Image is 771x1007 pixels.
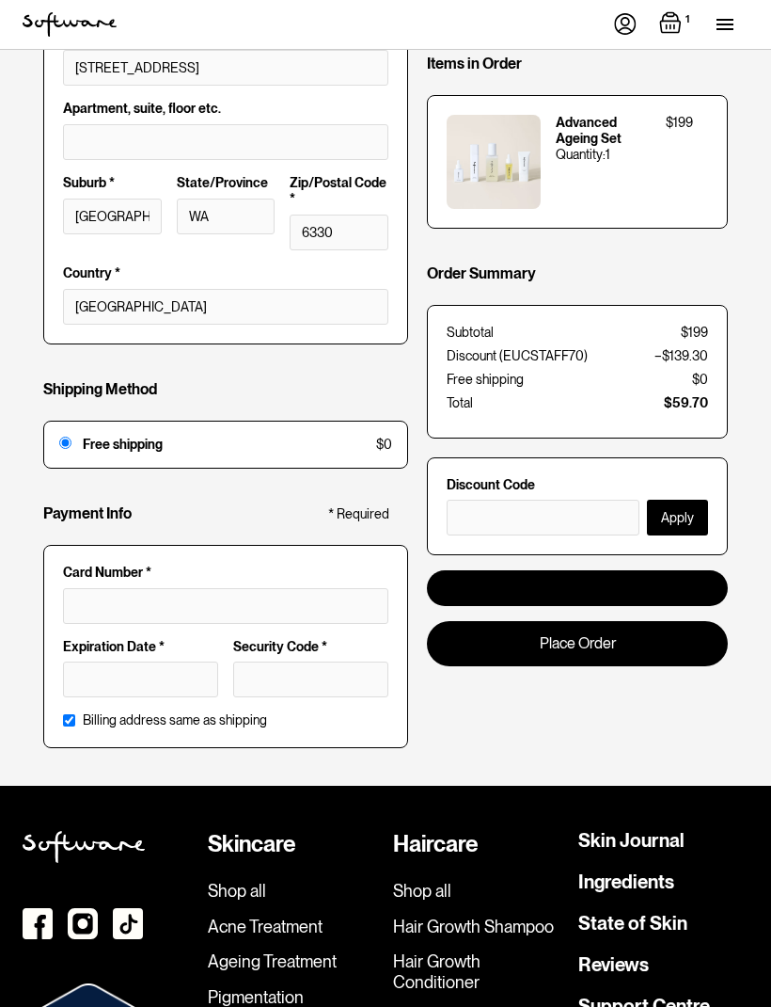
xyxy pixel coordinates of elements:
div: Total [447,395,473,411]
img: TikTok Icon [113,908,143,939]
div: $199 [666,115,693,131]
img: Facebook icon [23,908,53,939]
div: −$139.30 [654,348,708,364]
input: Free shipping$0 [59,437,71,449]
h4: Items in Order [427,55,522,72]
img: Software Logo [23,12,117,37]
label: Billing address same as shipping [83,712,267,728]
a: Skin Journal [578,831,684,850]
div: $0 [692,372,708,388]
label: Zip/Postal Code * [290,175,388,207]
button: Apply Discount [647,500,708,535]
a: Ingredients [578,872,674,891]
a: Shop all [393,881,563,902]
iframe: Secure expiration date input frame [75,670,206,686]
div: Discount (EUCSTAFF70) [447,348,588,364]
label: Security Code * [233,639,388,655]
div: $0 [376,437,392,453]
a: Reviews [578,955,649,974]
div: Quantity: [556,147,606,163]
a: Hair Growth Shampoo [393,917,563,937]
iframe: Secure CVC input frame [245,670,376,686]
label: Expiration Date * [63,639,218,655]
div: Advanced Ageing Set [556,115,651,147]
label: Apartment, suite, floor etc. [63,101,388,117]
a: home [23,12,117,37]
div: Haircare [393,831,563,858]
label: Card Number * [63,565,388,581]
a: Shop all [208,881,378,902]
a: Apple Pay [427,570,728,606]
h4: Payment Info [43,504,132,522]
div: Subtotal [447,325,494,341]
a: Acne Treatment [208,917,378,937]
a: Hair Growth Conditioner [393,951,563,992]
div: Free shipping [83,437,365,453]
label: Country * [63,265,388,281]
div: $59.70 [664,395,708,411]
img: Softweare logo [23,831,145,863]
a: Open cart containing 1 items [659,11,694,38]
label: Suburb * [63,175,162,191]
div: 1 [682,11,694,28]
a: Place Order [427,621,728,665]
h4: Shipping Method [43,380,157,398]
a: State of Skin [578,914,687,933]
div: 1 [606,147,610,163]
img: instagram icon [68,908,98,939]
div: Skincare [208,831,378,858]
label: State/Province [177,175,275,191]
label: Discount Code [447,477,708,493]
div: $199 [681,325,708,341]
input: Enter a location [63,50,388,86]
div: * Required [328,506,389,522]
h4: Order Summary [427,264,536,282]
div: Free shipping [447,372,524,388]
iframe: Secure card number input frame [75,597,376,613]
a: Ageing Treatment [208,951,378,972]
